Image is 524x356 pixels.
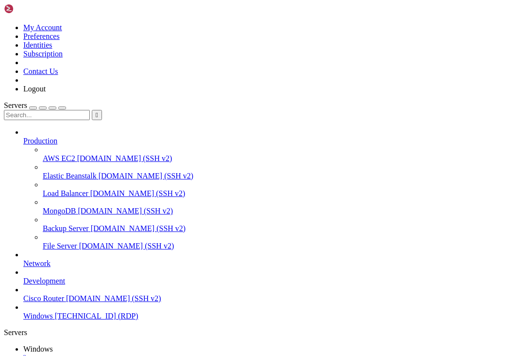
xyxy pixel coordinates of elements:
[43,198,520,215] li: MongoDB [DOMAIN_NAME] (SSH v2)
[4,101,66,109] a: Servers
[23,128,520,250] li: Production
[23,50,63,58] a: Subscription
[43,163,520,180] li: Elastic Beanstalk [DOMAIN_NAME] (SSH v2)
[99,172,194,180] span: [DOMAIN_NAME] (SSH v2)
[43,189,88,197] span: Load Balancer
[91,224,186,232] span: [DOMAIN_NAME] (SSH v2)
[43,189,520,198] a: Load Balancer [DOMAIN_NAME] (SSH v2)
[23,268,520,285] li: Development
[92,110,102,120] button: 
[23,312,520,320] a: Windows [TECHNICAL_ID] (RDP)
[4,4,60,14] img: Shellngn
[23,303,520,320] li: Windows [TECHNICAL_ID] (RDP)
[43,242,520,250] a: File Server [DOMAIN_NAME] (SSH v2)
[43,207,520,215] a: MongoDB [DOMAIN_NAME] (SSH v2)
[43,154,75,162] span: AWS EC2
[23,67,58,75] a: Contact Us
[43,172,97,180] span: Elastic Beanstalk
[43,224,89,232] span: Backup Server
[23,294,64,303] span: Cisco Router
[23,277,520,285] a: Development
[23,259,520,268] a: Network
[23,137,520,145] a: Production
[43,207,76,215] span: MongoDB
[23,294,520,303] a: Cisco Router [DOMAIN_NAME] (SSH v2)
[23,137,57,145] span: Production
[23,259,51,267] span: Network
[96,111,98,119] span: 
[55,312,138,320] span: [TECHNICAL_ID] (RDP)
[4,110,90,120] input: Search...
[23,41,52,49] a: Identities
[43,215,520,233] li: Backup Server [DOMAIN_NAME] (SSH v2)
[43,145,520,163] li: AWS EC2 [DOMAIN_NAME] (SSH v2)
[23,32,60,40] a: Preferences
[23,345,53,353] span: Windows
[43,154,520,163] a: AWS EC2 [DOMAIN_NAME] (SSH v2)
[79,242,174,250] span: [DOMAIN_NAME] (SSH v2)
[23,285,520,303] li: Cisco Router [DOMAIN_NAME] (SSH v2)
[23,23,62,32] a: My Account
[43,180,520,198] li: Load Balancer [DOMAIN_NAME] (SSH v2)
[23,312,53,320] span: Windows
[43,242,77,250] span: File Server
[43,224,520,233] a: Backup Server [DOMAIN_NAME] (SSH v2)
[66,294,161,303] span: [DOMAIN_NAME] (SSH v2)
[90,189,186,197] span: [DOMAIN_NAME] (SSH v2)
[77,154,172,162] span: [DOMAIN_NAME] (SSH v2)
[78,207,173,215] span: [DOMAIN_NAME] (SSH v2)
[23,85,46,93] a: Logout
[43,172,520,180] a: Elastic Beanstalk [DOMAIN_NAME] (SSH v2)
[4,328,520,337] div: Servers
[23,277,65,285] span: Development
[23,250,520,268] li: Network
[4,101,27,109] span: Servers
[43,233,520,250] li: File Server [DOMAIN_NAME] (SSH v2)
